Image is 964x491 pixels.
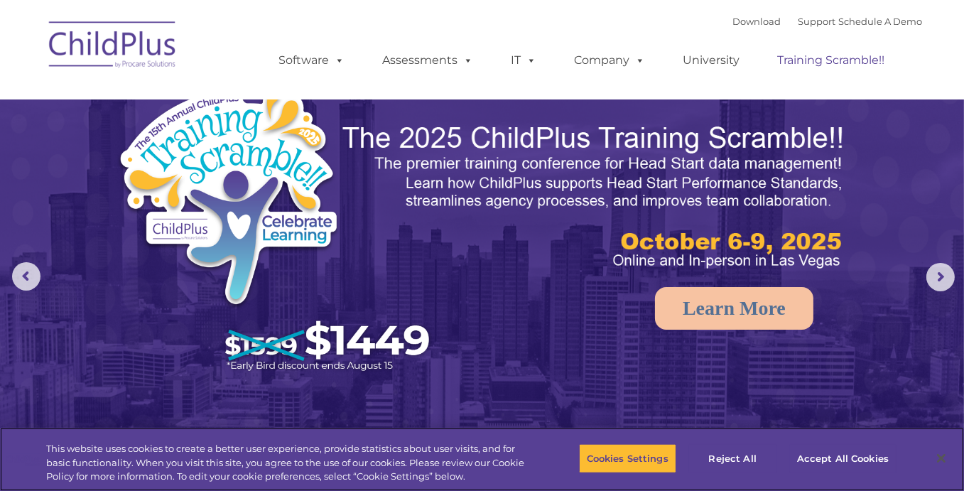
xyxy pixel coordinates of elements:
[798,16,836,27] a: Support
[764,46,899,75] a: Training Scramble!!
[497,46,551,75] a: IT
[197,152,258,163] span: Phone number
[789,443,897,473] button: Accept All Cookies
[560,46,660,75] a: Company
[926,443,957,474] button: Close
[42,11,184,82] img: ChildPlus by Procare Solutions
[197,94,241,104] span: Last name
[688,443,777,473] button: Reject All
[46,442,530,484] div: This website uses cookies to create a better user experience, provide statistics about user visit...
[369,46,488,75] a: Assessments
[669,46,754,75] a: University
[839,16,923,27] a: Schedule A Demo
[579,443,676,473] button: Cookies Settings
[733,16,923,27] font: |
[265,46,359,75] a: Software
[733,16,781,27] a: Download
[655,287,813,330] a: Learn More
